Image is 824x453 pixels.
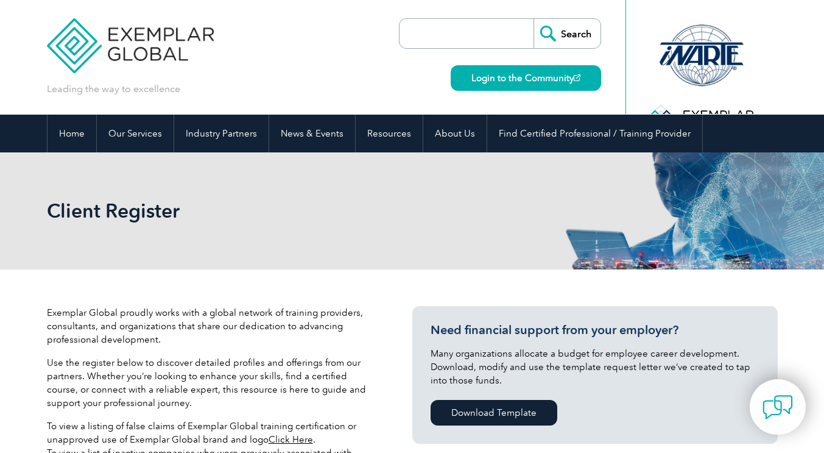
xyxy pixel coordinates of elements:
a: Industry Partners [174,115,269,152]
h3: Need financial support from your employer? [431,323,759,338]
a: News & Events [269,115,355,152]
a: Home [48,115,96,152]
p: Use the register below to discover detailed profiles and offerings from our partners. Whether you... [47,356,376,410]
p: Exemplar Global proudly works with a global network of training providers, consultants, and organ... [47,306,376,346]
a: Resources [356,115,423,152]
a: Find Certified Professional / Training Provider [487,115,702,152]
a: About Us [423,115,487,152]
a: Download Template [431,400,557,426]
h2: Client Register [47,201,558,221]
p: Leading the way to excellence [47,82,180,96]
img: contact-chat.png [762,392,793,423]
a: Login to the Community [451,65,601,91]
p: Many organizations allocate a budget for employee career development. Download, modify and use th... [431,347,759,387]
a: Click Here [269,434,313,445]
a: Our Services [97,115,174,152]
img: open_square.png [574,74,580,81]
input: Search [533,19,600,48]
